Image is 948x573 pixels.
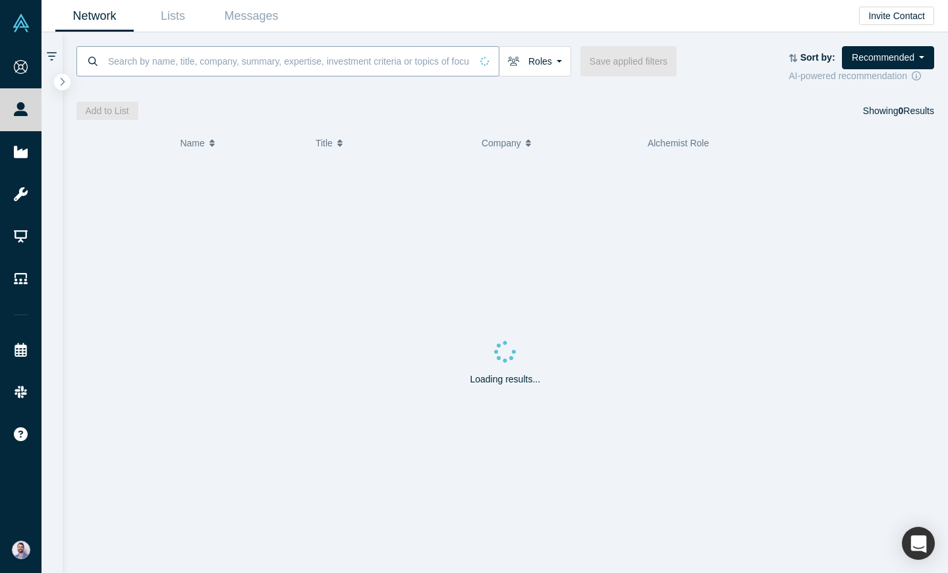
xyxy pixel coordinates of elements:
img: Alchemist Vault Logo [12,14,30,32]
button: Company [482,129,634,157]
span: Company [482,129,521,157]
a: Lists [134,1,212,32]
input: Search by name, title, company, summary, expertise, investment criteria or topics of focus [107,45,471,76]
button: Roles [499,46,571,76]
button: Invite Contact [859,7,934,25]
a: Messages [212,1,291,32]
p: Loading results... [470,373,540,386]
strong: 0 [899,106,904,116]
span: Title [316,129,333,157]
div: AI-powered recommendation [789,69,934,83]
button: Save applied filters [580,46,677,76]
button: Name [180,129,302,157]
div: Showing [863,102,934,120]
span: Alchemist Role [648,138,709,148]
span: Results [899,106,934,116]
button: Recommended [842,46,934,69]
a: Network [55,1,134,32]
strong: Sort by: [800,52,835,63]
span: Name [180,129,204,157]
img: Sam Jadali's Account [12,541,30,559]
button: Title [316,129,468,157]
button: Add to List [76,102,138,120]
